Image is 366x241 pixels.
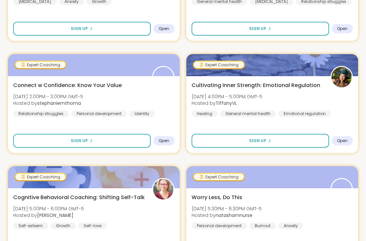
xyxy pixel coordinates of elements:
[192,110,218,117] div: Healing
[192,100,262,106] span: Hosted by
[194,174,244,180] div: Expert Coaching
[78,223,107,229] div: Self-love
[15,174,65,180] div: Expert Coaching
[192,212,262,219] span: Hosted by
[37,100,81,106] b: stephaniemthoma
[192,81,320,89] span: Cultivating Inner Strength: Emotional Regulation
[13,205,84,212] span: [DATE] 5:00PM - 6:00PM GMT-5
[37,212,73,219] b: [PERSON_NAME]
[13,110,69,117] div: Relationship struggles
[13,223,48,229] div: Self-esteem
[192,134,329,148] button: Sign Up
[13,212,84,219] span: Hosted by
[331,67,352,87] img: TiffanyVL
[13,134,151,148] button: Sign Up
[192,223,247,229] div: Personal development
[278,223,303,229] div: Anxiety
[278,110,331,117] div: Emotional regulation
[192,205,262,212] span: [DATE] 5:30PM - 6:30PM GMT-5
[249,138,266,144] span: Sign Up
[194,62,244,68] div: Expert Coaching
[220,110,276,117] div: General mental health
[71,138,88,144] span: Sign Up
[192,194,242,201] span: Worry Less, Do This
[331,179,352,199] img: natashamnurse
[192,22,329,36] button: Sign Up
[337,26,348,31] span: Open
[13,81,122,89] span: Connect w Confidence: Know Your Value
[13,194,145,201] span: Cognitive Behavioral Coaching: Shifting Self-Talk
[51,223,76,229] div: Growth
[71,26,88,32] span: Sign Up
[13,100,83,106] span: Hosted by
[337,138,348,143] span: Open
[13,93,83,100] span: [DATE] 2:00PM - 3:00PM GMT-5
[15,62,65,68] div: Expert Coaching
[129,110,155,117] div: Identity
[153,179,173,199] img: Fausta
[13,22,151,36] button: Sign Up
[153,67,173,87] img: stephaniemthoma
[249,223,276,229] div: Burnout
[159,138,169,143] span: Open
[159,26,169,31] span: Open
[192,93,262,100] span: [DATE] 4:00PM - 5:00PM GMT-5
[249,26,266,32] span: Sign Up
[216,212,252,219] b: natashamnurse
[216,100,237,106] b: TiffanyVL
[71,110,127,117] div: Personal development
